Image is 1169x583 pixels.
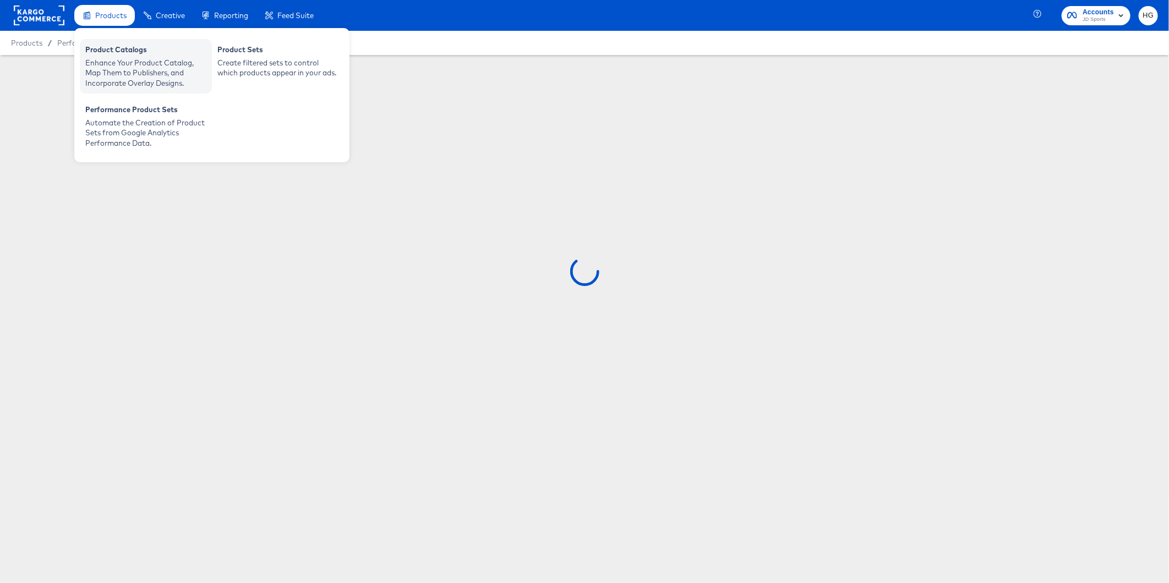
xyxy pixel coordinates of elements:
span: Reporting [214,11,248,20]
button: AccountsJD Sports [1062,6,1130,25]
span: Accounts [1083,7,1114,18]
span: Products [11,38,42,47]
span: JD Sports [1083,15,1114,24]
span: Products [95,11,127,20]
span: HG [1143,9,1154,22]
span: Feed Suite [277,11,314,20]
a: Performance Product Sets [57,38,149,47]
span: Creative [156,11,185,20]
span: / [42,38,57,47]
button: HG [1139,6,1158,25]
